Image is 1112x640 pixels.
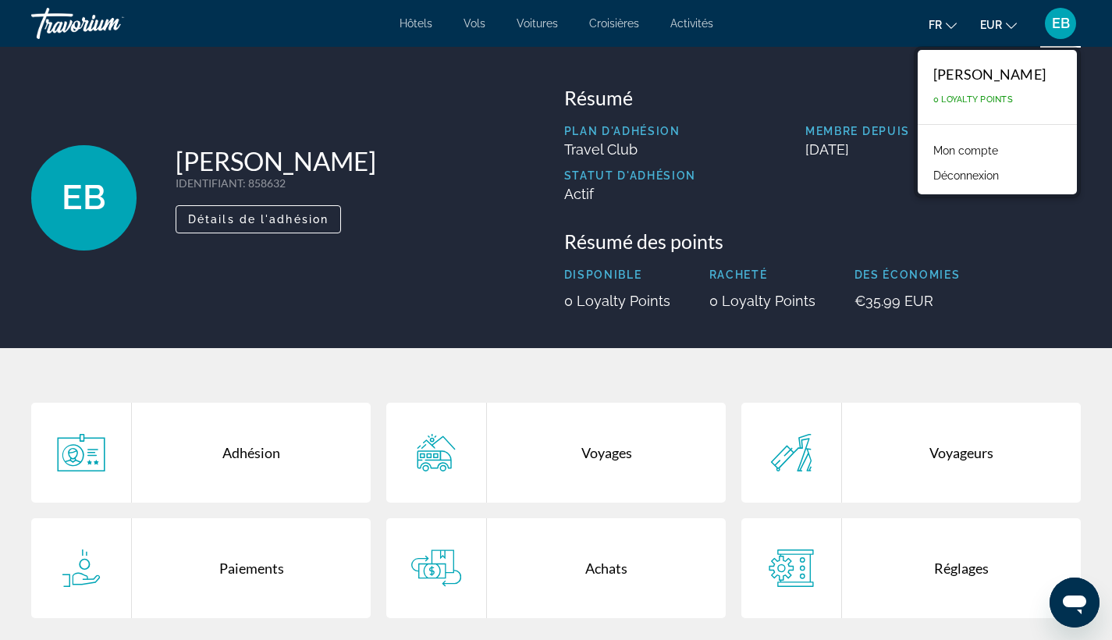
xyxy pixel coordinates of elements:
[487,403,726,503] div: Voyages
[854,293,961,309] p: €35.99 EUR
[62,177,106,218] span: EB
[564,293,670,309] p: 0 Loyalty Points
[854,268,961,281] p: Des économies
[925,165,1007,186] button: Déconnexion
[132,518,371,618] div: Paiements
[709,268,815,281] p: Racheté
[132,403,371,503] div: Adhésion
[933,66,1046,83] div: [PERSON_NAME]
[1040,7,1081,40] button: User Menu
[842,403,1081,503] div: Voyageurs
[564,169,697,182] p: Statut d'adhésion
[741,518,1081,618] a: Réglages
[386,518,726,618] a: Achats
[176,176,376,190] p: : 858632
[805,141,1081,158] p: [DATE]
[929,19,942,31] span: fr
[176,205,341,233] button: Détails de l'adhésion
[564,268,670,281] p: Disponible
[176,176,243,190] span: IDENTIFIANT
[709,293,815,309] p: 0 Loyalty Points
[929,13,957,36] button: Change language
[517,17,558,30] a: Voitures
[1052,16,1070,31] span: EB
[386,403,726,503] a: Voyages
[670,17,713,30] a: Activités
[933,94,1013,105] span: 0 Loyalty Points
[400,17,432,30] a: Hôtels
[1050,578,1100,628] iframe: Bouton de lancement de la fenêtre de messagerie
[564,186,697,202] p: Actif
[176,145,376,176] h1: [PERSON_NAME]
[741,403,1081,503] a: Voyageurs
[188,213,329,226] span: Détails de l'adhésion
[980,19,1002,31] span: EUR
[31,3,187,44] a: Travorium
[564,125,697,137] p: Plan d'adhésion
[564,141,697,158] p: Travel Club
[564,86,1082,109] h3: Résumé
[564,229,1082,253] h3: Résumé des points
[842,518,1081,618] div: Réglages
[31,403,371,503] a: Adhésion
[464,17,485,30] a: Vols
[31,518,371,618] a: Paiements
[925,140,1006,161] a: Mon compte
[805,125,1081,137] p: Membre depuis
[980,13,1017,36] button: Change currency
[589,17,639,30] a: Croisières
[487,518,726,618] div: Achats
[176,208,341,226] a: Détails de l'adhésion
